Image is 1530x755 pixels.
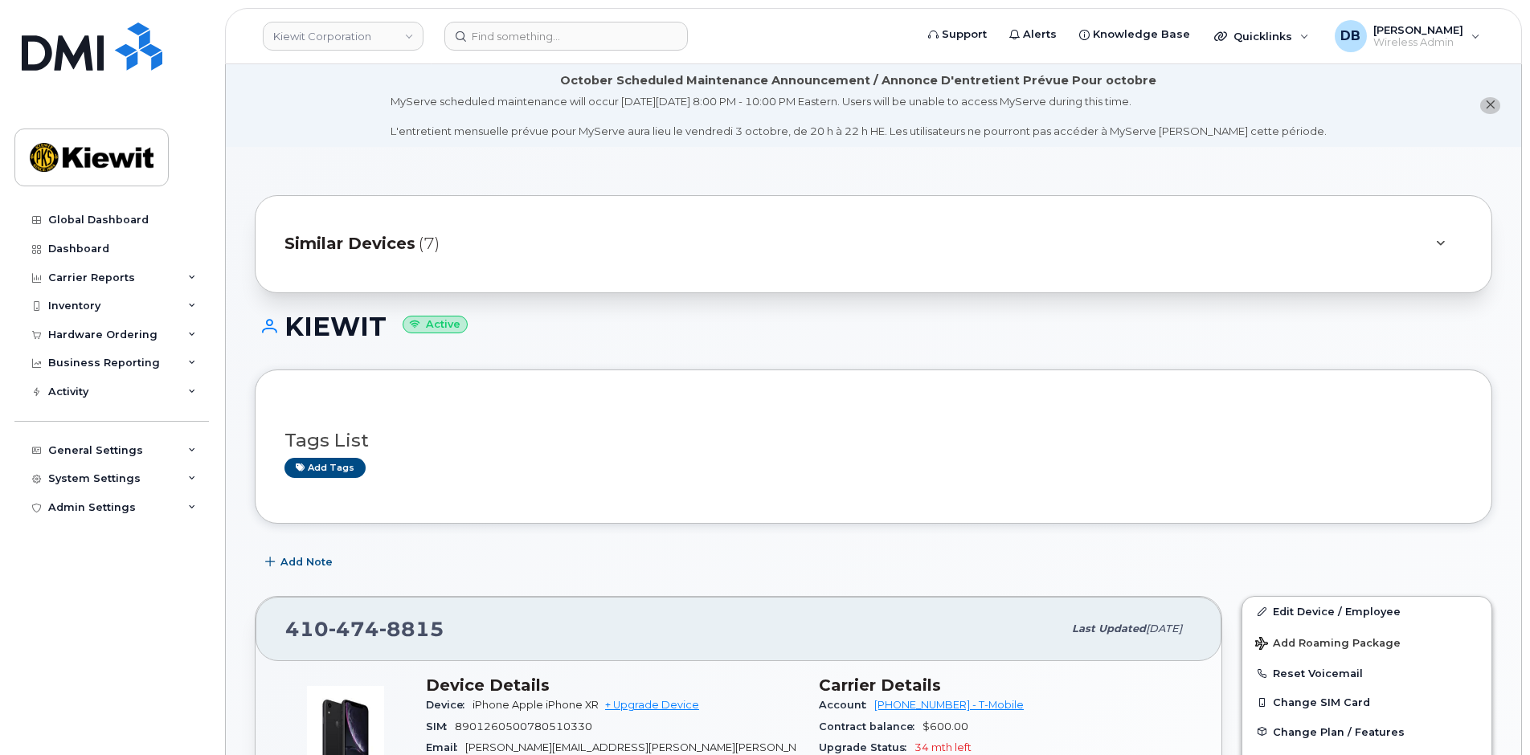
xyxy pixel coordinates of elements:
[1242,659,1491,688] button: Reset Voicemail
[1242,626,1491,659] button: Add Roaming Package
[922,720,968,733] span: $600.00
[280,554,333,569] span: Add Note
[1072,622,1146,635] span: Last updated
[605,699,699,711] a: + Upgrade Device
[560,72,1156,89] div: October Scheduled Maintenance Announcement / Annonce D'entretient Prévue Pour octobre
[426,741,465,753] span: Email
[874,699,1024,711] a: [PHONE_NUMBER] - T-Mobile
[391,94,1327,139] div: MyServe scheduled maintenance will occur [DATE][DATE] 8:00 PM - 10:00 PM Eastern. Users will be u...
[914,741,972,753] span: 34 mth left
[472,699,599,711] span: iPhone Apple iPhone XR
[1242,597,1491,626] a: Edit Device / Employee
[255,548,346,577] button: Add Note
[1146,622,1182,635] span: [DATE]
[255,312,1492,341] h1: KIEWIT
[1242,688,1491,716] button: Change SIM Card
[455,720,592,733] span: 8901260500780510330
[819,675,1192,695] h3: Carrier Details
[819,720,922,733] span: Contract balance
[1242,717,1491,746] button: Change Plan / Features
[1273,725,1405,737] span: Change Plan / Features
[1480,97,1500,114] button: close notification
[426,699,472,711] span: Device
[403,316,468,334] small: Active
[419,232,440,255] span: (7)
[1255,637,1401,652] span: Add Roaming Package
[1460,685,1518,743] iframe: Messenger Launcher
[284,232,415,255] span: Similar Devices
[284,431,1462,451] h3: Tags List
[379,617,444,641] span: 8815
[819,741,914,753] span: Upgrade Status
[426,720,455,733] span: SIM
[329,617,379,641] span: 474
[285,617,444,641] span: 410
[819,699,874,711] span: Account
[284,458,366,478] a: Add tags
[426,675,800,695] h3: Device Details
